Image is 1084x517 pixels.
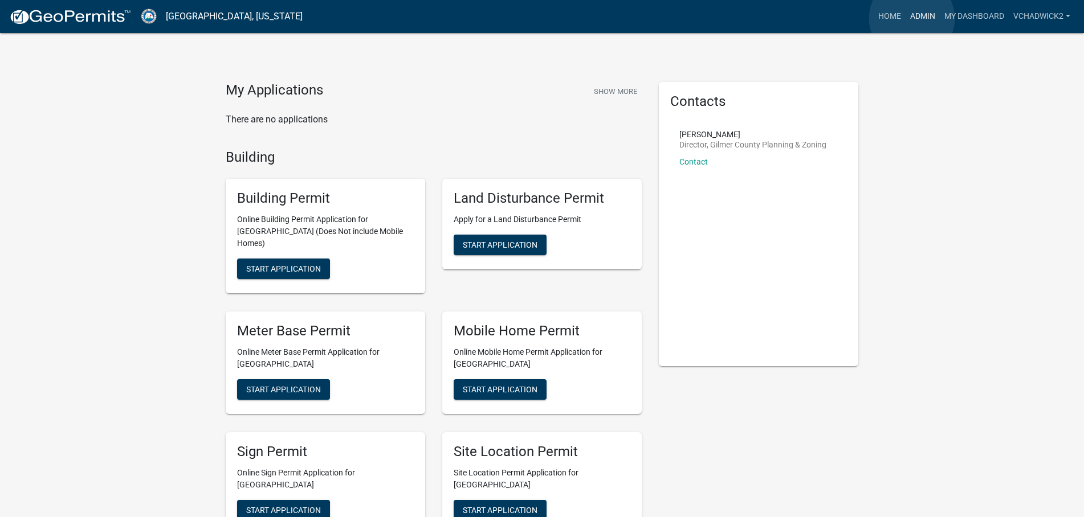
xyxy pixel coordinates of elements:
span: Start Application [463,384,537,393]
h5: Contacts [670,93,847,110]
span: Start Application [246,264,321,273]
h5: Meter Base Permit [237,323,414,339]
span: Start Application [246,505,321,514]
button: Start Application [454,235,547,255]
p: Online Sign Permit Application for [GEOGRAPHIC_DATA] [237,467,414,491]
a: My Dashboard [940,6,1009,27]
h5: Sign Permit [237,444,414,460]
h5: Building Permit [237,190,414,207]
p: Online Mobile Home Permit Application for [GEOGRAPHIC_DATA] [454,346,630,370]
span: Start Application [463,240,537,249]
p: Director, Gilmer County Planning & Zoning [679,141,826,149]
span: Start Application [246,384,321,393]
h5: Land Disturbance Permit [454,190,630,207]
button: Start Application [237,258,330,279]
a: Admin [906,6,940,27]
span: Start Application [463,505,537,514]
a: VChadwick2 [1009,6,1075,27]
p: [PERSON_NAME] [679,130,826,138]
p: Site Location Permit Application for [GEOGRAPHIC_DATA] [454,467,630,491]
p: Apply for a Land Disturbance Permit [454,214,630,225]
h5: Site Location Permit [454,444,630,460]
h4: Building [226,149,642,166]
button: Start Application [237,379,330,400]
a: [GEOGRAPHIC_DATA], [US_STATE] [166,7,303,26]
p: Online Building Permit Application for [GEOGRAPHIC_DATA] (Does Not include Mobile Homes) [237,214,414,249]
img: Gilmer County, Georgia [140,9,157,24]
h5: Mobile Home Permit [454,323,630,339]
a: Home [874,6,906,27]
p: Online Meter Base Permit Application for [GEOGRAPHIC_DATA] [237,346,414,370]
h4: My Applications [226,82,323,99]
a: Contact [679,157,708,166]
button: Show More [589,82,642,101]
button: Start Application [454,379,547,400]
p: There are no applications [226,113,642,126]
